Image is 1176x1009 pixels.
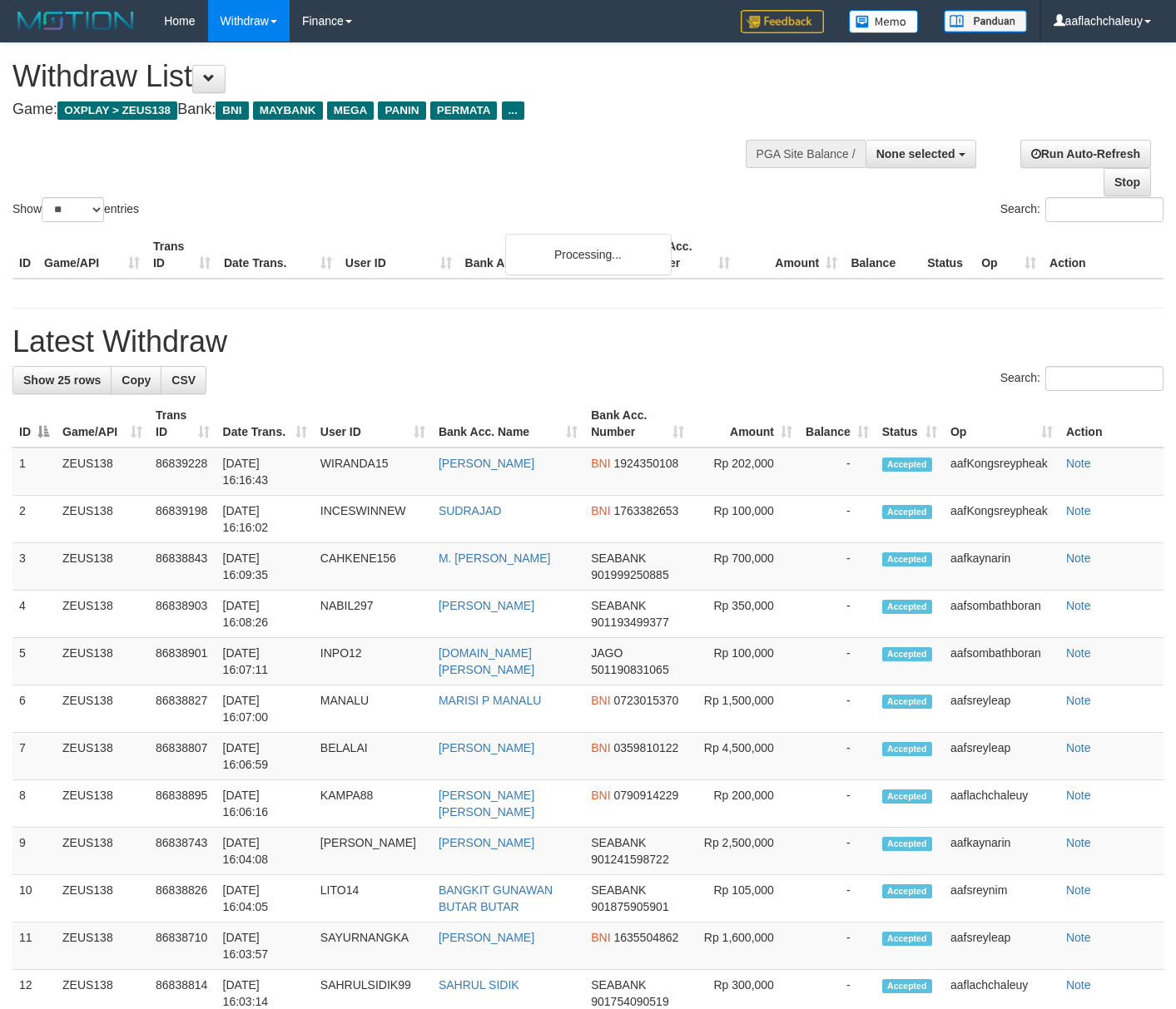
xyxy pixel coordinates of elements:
[56,875,149,922] td: ZEUS138
[314,780,432,828] td: KAMPA88
[882,505,932,519] span: Accepted
[944,922,1059,970] td: aafsreyleap
[944,10,1027,32] img: panduan.png
[12,101,767,118] h4: Game: Bank:
[149,400,216,448] th: Trans ID: activate to sort column ascending
[613,931,678,944] span: Copy 1635504862 to clipboard
[1066,789,1091,802] a: Note
[253,101,323,120] span: MAYBANK
[741,10,824,33] img: Feedback.jpg
[849,10,919,33] img: Button%20Memo.svg
[613,504,678,517] span: Copy 1763382653 to clipboard
[149,685,216,733] td: 86838827
[314,638,432,685] td: INPO12
[161,366,206,394] a: CSV
[1045,366,1164,391] input: Search:
[314,400,432,448] th: User ID: activate to sort column ascending
[378,101,425,120] span: PANIN
[591,568,668,581] span: Copy 901999250885 to clipboard
[505,234,672,275] div: Processing...
[613,694,678,707] span: Copy 0723015370 to clipboard
[432,400,584,448] th: Bank Acc. Name: activate to sort column ascending
[439,551,551,565] a: M. [PERSON_NAME]
[149,448,216,496] td: 86839228
[876,400,944,448] th: Status: activate to sort column ascending
[12,400,56,448] th: ID: activate to sort column descending
[613,741,678,754] span: Copy 0359810122 to clipboard
[882,932,932,946] span: Accepted
[799,733,876,780] td: -
[591,457,610,470] span: BNI
[12,448,56,496] td: 1
[799,828,876,875] td: -
[216,638,314,685] td: [DATE] 16:07:11
[1043,231,1164,279] th: Action
[944,685,1059,733] td: aafsreyleap
[216,400,314,448] th: Date Trans.: activate to sort column ascending
[1066,504,1091,517] a: Note
[37,231,146,279] th: Game/API
[591,741,610,754] span: BNI
[882,647,932,661] span: Accepted
[591,599,646,612] span: SEABANK
[691,400,798,448] th: Amount: activate to sort column ascending
[944,780,1059,828] td: aaflachchaleuy
[975,231,1043,279] th: Op
[12,733,56,780] td: 7
[149,591,216,638] td: 86838903
[56,685,149,733] td: ZEUS138
[216,543,314,591] td: [DATE] 16:09:35
[149,496,216,543] td: 86839198
[439,504,501,517] a: SUDRAJAD
[149,638,216,685] td: 86838901
[799,543,876,591] td: -
[12,197,139,222] label: Show entries
[314,685,432,733] td: MANALU
[1066,457,1091,470] a: Note
[314,875,432,922] td: LITO14
[591,995,668,1008] span: Copy 901754090519 to clipboard
[56,448,149,496] td: ZEUS138
[216,496,314,543] td: [DATE] 16:16:02
[56,922,149,970] td: ZEUS138
[691,685,798,733] td: Rp 1,500,000
[920,231,975,279] th: Status
[691,875,798,922] td: Rp 105,000
[799,685,876,733] td: -
[314,496,432,543] td: INCESWINNEW
[12,231,37,279] th: ID
[737,231,844,279] th: Amount
[691,496,798,543] td: Rp 100,000
[882,600,932,614] span: Accepted
[691,448,798,496] td: Rp 202,000
[882,695,932,709] span: Accepted
[149,828,216,875] td: 86838743
[314,828,432,875] td: [PERSON_NAME]
[439,599,534,612] a: [PERSON_NAME]
[591,900,668,913] span: Copy 901875905901 to clipboard
[439,789,534,819] a: [PERSON_NAME] [PERSON_NAME]
[314,922,432,970] td: SAYURNANGKA
[439,694,541,707] a: MARISI P MANALU
[12,366,112,394] a: Show 25 rows
[216,828,314,875] td: [DATE] 16:04:08
[216,685,314,733] td: [DATE] 16:07:00
[866,140,976,168] button: None selected
[1066,931,1091,944] a: Note
[439,883,553,913] a: BANGKIT GUNAWAN BUTAR BUTAR
[57,101,177,120] span: OXPLAY > ZEUS138
[691,638,798,685] td: Rp 100,000
[882,458,932,472] span: Accepted
[944,733,1059,780] td: aafsreyleap
[1066,599,1091,612] a: Note
[12,60,767,93] h1: Withdraw List
[216,733,314,780] td: [DATE] 16:06:59
[944,591,1059,638] td: aafsombathboran
[629,231,737,279] th: Bank Acc. Number
[12,638,56,685] td: 5
[691,828,798,875] td: Rp 2,500,000
[799,780,876,828] td: -
[882,837,932,851] span: Accepted
[149,733,216,780] td: 86838807
[216,922,314,970] td: [DATE] 16:03:57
